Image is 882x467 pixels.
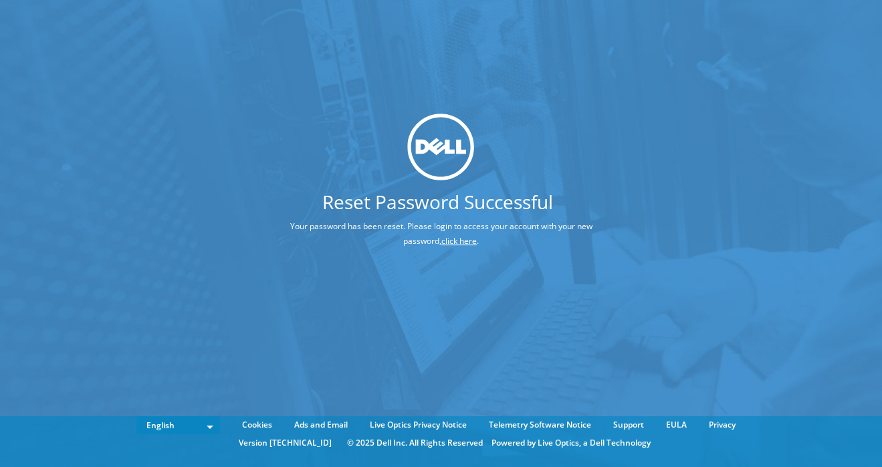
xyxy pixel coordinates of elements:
a: Ads and Email [284,418,358,432]
a: Support [603,418,654,432]
a: Privacy [699,418,746,432]
a: Telemetry Software Notice [479,418,601,432]
a: EULA [656,418,697,432]
a: Cookies [232,418,282,432]
h1: Reset Password Successful [221,192,655,211]
img: dell_svg_logo.svg [408,114,475,180]
li: © 2025 Dell Inc. All Rights Reserved [340,436,489,450]
p: Your password has been reset. Please login to access your account with your new password, . [221,219,662,249]
li: Version [TECHNICAL_ID] [232,436,338,450]
li: Powered by Live Optics, a Dell Technology [491,436,651,450]
a: click here [441,235,477,247]
a: Live Optics Privacy Notice [360,418,477,432]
